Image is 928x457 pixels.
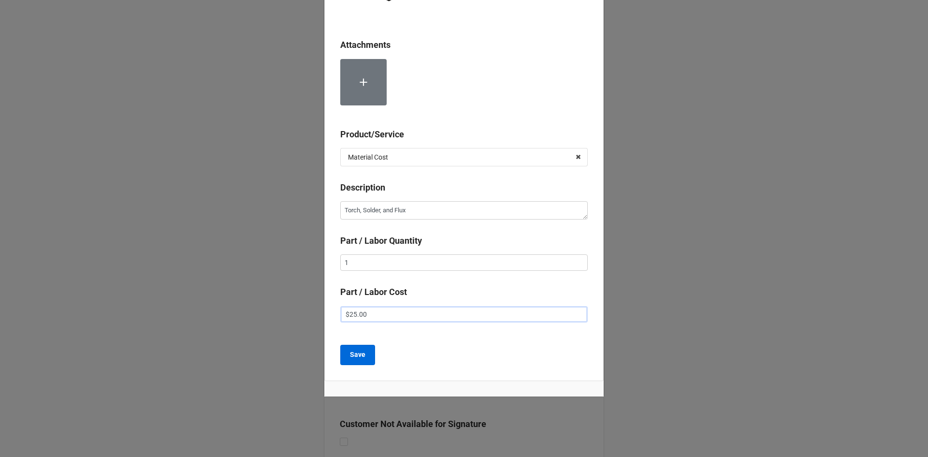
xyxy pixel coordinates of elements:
textarea: Torch, Solder, and Flux [340,201,588,220]
label: Product/Service [340,128,404,141]
b: Save [350,350,365,360]
label: Part / Labor Quantity [340,234,422,248]
div: Material Cost [348,154,388,161]
label: Attachments [340,38,391,52]
button: Save [340,345,375,365]
label: Part / Labor Cost [340,285,407,299]
label: Description [340,181,385,194]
